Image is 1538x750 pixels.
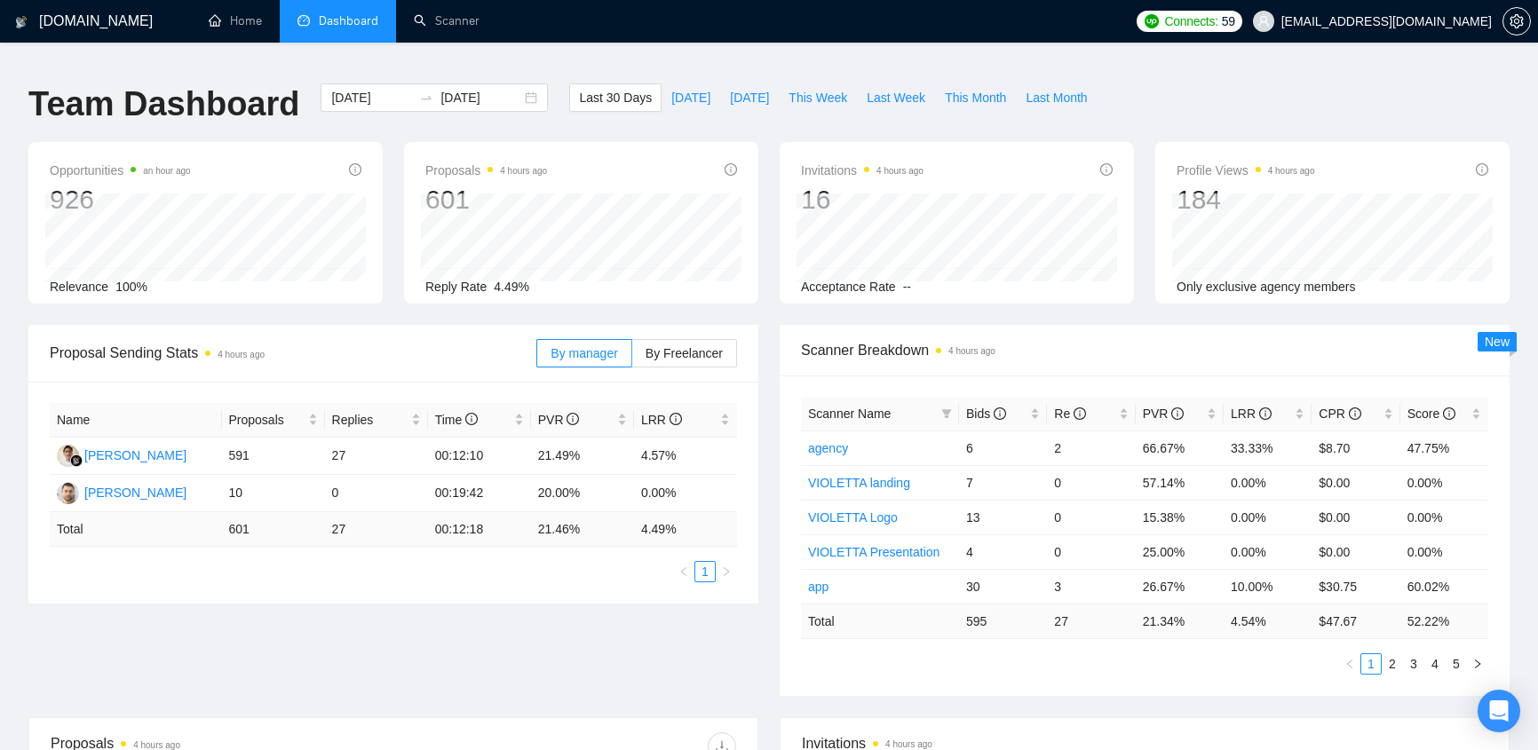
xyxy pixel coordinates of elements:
span: info-circle [1259,407,1272,420]
td: 66.67% [1136,430,1224,465]
td: 27 [325,438,428,475]
td: 0.00% [1224,500,1312,534]
li: Previous Page [673,561,694,582]
time: 4 hours ago [500,166,547,176]
h1: Team Dashboard [28,83,299,125]
span: Acceptance Rate [801,280,896,294]
span: info-circle [1171,407,1184,420]
a: AY[PERSON_NAME] [57,447,186,462]
a: searchScanner [414,13,480,28]
span: info-circle [1349,407,1361,420]
span: Opportunities [50,160,191,181]
a: VIOLETTA Presentation [808,545,939,559]
a: 5 [1447,654,1466,674]
td: 595 [959,604,1047,638]
a: setting [1502,14,1531,28]
div: Open Intercom Messenger [1478,690,1520,732]
td: 0.00% [1400,534,1488,569]
span: Scanner Name [808,407,891,421]
button: Last Week [857,83,935,112]
td: 13 [959,500,1047,534]
div: 184 [1177,183,1315,217]
td: 0.00% [1224,465,1312,500]
span: info-circle [567,413,579,425]
time: 4 hours ago [133,740,180,750]
span: info-circle [725,163,737,176]
td: 27 [325,512,428,547]
span: right [1472,659,1483,669]
time: an hour ago [143,166,190,176]
td: $8.70 [1312,430,1399,465]
span: filter [938,400,955,427]
span: left [678,566,689,577]
span: info-circle [349,163,361,176]
li: 2 [1382,653,1403,675]
td: 0 [1047,534,1135,569]
img: YB [57,482,79,504]
span: CPR [1319,407,1360,421]
button: Last 30 Days [569,83,662,112]
span: setting [1503,14,1530,28]
span: Dashboard [319,13,378,28]
span: to [419,91,433,105]
img: gigradar-bm.png [70,454,83,467]
span: Last Week [867,88,925,107]
button: [DATE] [662,83,720,112]
th: Name [50,403,222,438]
span: This Month [945,88,1006,107]
span: Only exclusive agency members [1177,280,1356,294]
th: Replies [325,403,428,438]
div: 16 [801,183,924,217]
div: [PERSON_NAME] [84,446,186,465]
span: Score [1407,407,1455,421]
span: Last 30 Days [579,88,652,107]
td: 21.49% [531,438,634,475]
a: 2 [1383,654,1402,674]
button: This Week [779,83,857,112]
li: 3 [1403,653,1424,675]
td: 0 [325,475,428,512]
span: right [721,566,732,577]
span: dashboard [297,14,310,27]
span: LRR [1231,407,1272,421]
div: [PERSON_NAME] [84,483,186,502]
span: Invitations [801,160,924,181]
a: 3 [1404,654,1423,674]
td: 2 [1047,430,1135,465]
td: 601 [222,512,325,547]
span: info-circle [994,407,1006,420]
td: 30 [959,569,1047,604]
td: $0.00 [1312,500,1399,534]
td: 0.00% [1224,534,1312,569]
li: Previous Page [1339,653,1360,675]
span: info-circle [465,413,478,425]
span: Re [1054,407,1086,421]
span: Bids [966,407,1006,421]
a: YB[PERSON_NAME] [57,485,186,499]
td: 47.75% [1400,430,1488,465]
span: This Week [789,88,847,107]
img: AY [57,445,79,467]
td: 4.54 % [1224,604,1312,638]
time: 4 hours ago [1268,166,1315,176]
span: Connects: [1164,12,1217,31]
span: Replies [332,410,408,430]
input: End date [440,88,521,107]
span: info-circle [670,413,682,425]
td: 21.34 % [1136,604,1224,638]
span: Proposals [229,410,305,430]
button: right [716,561,737,582]
a: 1 [1361,654,1381,674]
button: left [1339,653,1360,675]
a: homeHome [209,13,262,28]
span: By Freelancer [646,346,723,360]
span: Profile Views [1177,160,1315,181]
span: [DATE] [730,88,769,107]
time: 4 hours ago [948,346,995,356]
td: $0.00 [1312,534,1399,569]
li: 4 [1424,653,1446,675]
button: This Month [935,83,1016,112]
span: left [1344,659,1355,669]
span: info-circle [1074,407,1086,420]
time: 4 hours ago [876,166,924,176]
